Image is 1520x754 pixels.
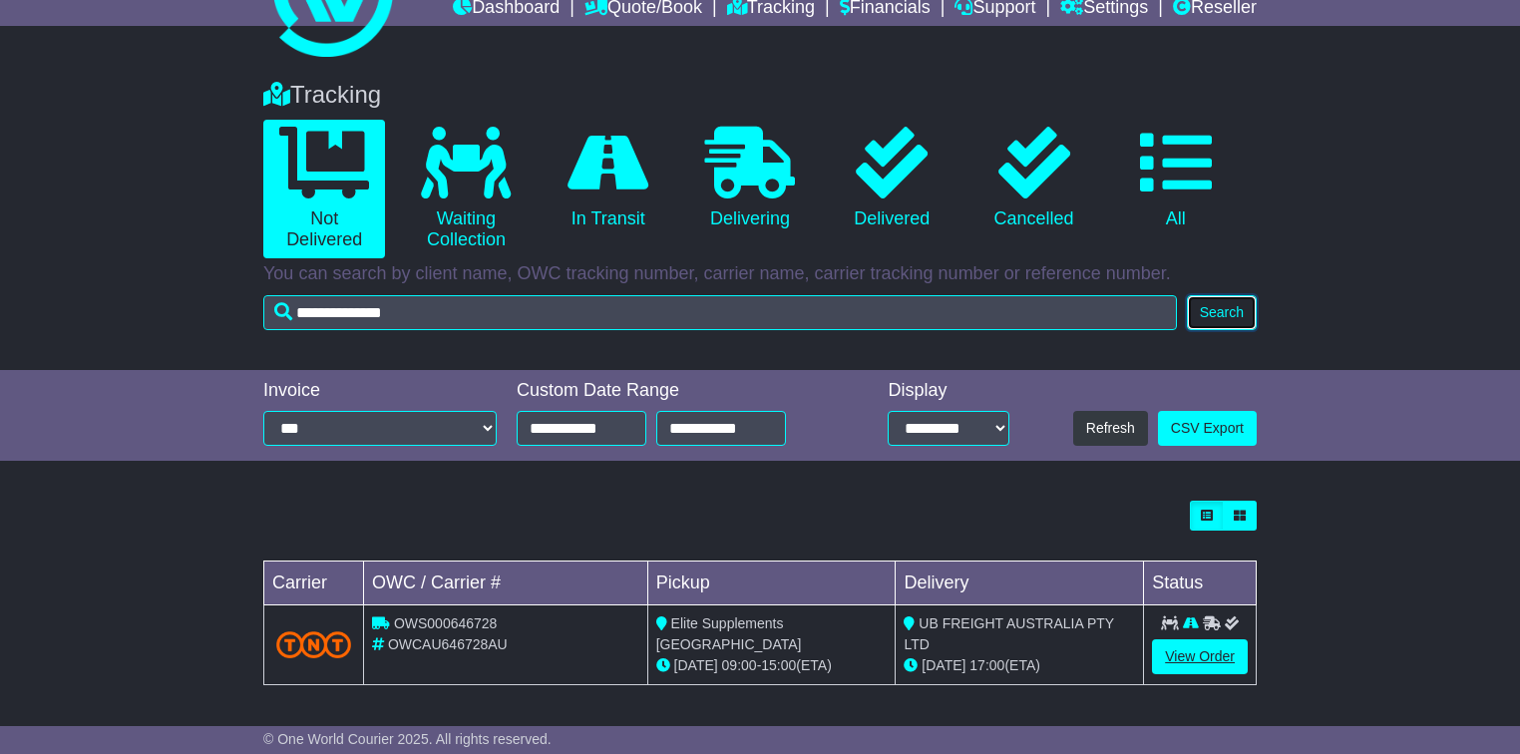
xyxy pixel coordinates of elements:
[831,120,952,237] a: Delivered
[761,657,796,673] span: 15:00
[548,120,669,237] a: In Transit
[1144,562,1257,605] td: Status
[647,562,896,605] td: Pickup
[896,562,1144,605] td: Delivery
[674,657,718,673] span: [DATE]
[388,636,508,652] span: OWCAU646728AU
[904,615,1113,652] span: UB FREIGHT AUSTRALIA PTY LTD
[364,562,648,605] td: OWC / Carrier #
[689,120,811,237] a: Delivering
[1115,120,1237,237] a: All
[922,657,965,673] span: [DATE]
[517,380,835,402] div: Custom Date Range
[263,120,385,258] a: Not Delivered
[656,615,802,652] span: Elite Supplements [GEOGRAPHIC_DATA]
[722,657,757,673] span: 09:00
[405,120,527,258] a: Waiting Collection
[264,562,364,605] td: Carrier
[656,655,888,676] div: - (ETA)
[263,263,1257,285] p: You can search by client name, OWC tracking number, carrier name, carrier tracking number or refe...
[904,655,1135,676] div: (ETA)
[972,120,1094,237] a: Cancelled
[263,731,552,747] span: © One World Courier 2025. All rights reserved.
[1152,639,1248,674] a: View Order
[276,631,351,658] img: TNT_Domestic.png
[253,81,1267,110] div: Tracking
[1187,295,1257,330] button: Search
[1158,411,1257,446] a: CSV Export
[969,657,1004,673] span: 17:00
[1073,411,1148,446] button: Refresh
[263,380,497,402] div: Invoice
[888,380,1009,402] div: Display
[394,615,498,631] span: OWS000646728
